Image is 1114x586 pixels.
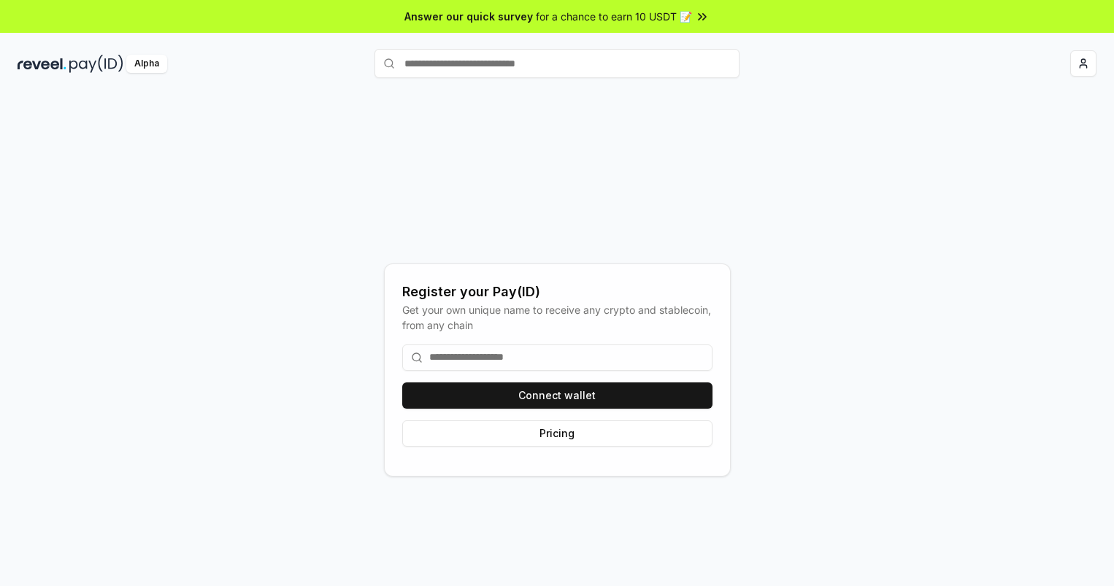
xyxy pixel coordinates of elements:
div: Register your Pay(ID) [402,282,712,302]
div: Alpha [126,55,167,73]
button: Connect wallet [402,382,712,409]
span: Answer our quick survey [404,9,533,24]
img: reveel_dark [18,55,66,73]
div: Get your own unique name to receive any crypto and stablecoin, from any chain [402,302,712,333]
img: pay_id [69,55,123,73]
span: for a chance to earn 10 USDT 📝 [536,9,692,24]
button: Pricing [402,420,712,447]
